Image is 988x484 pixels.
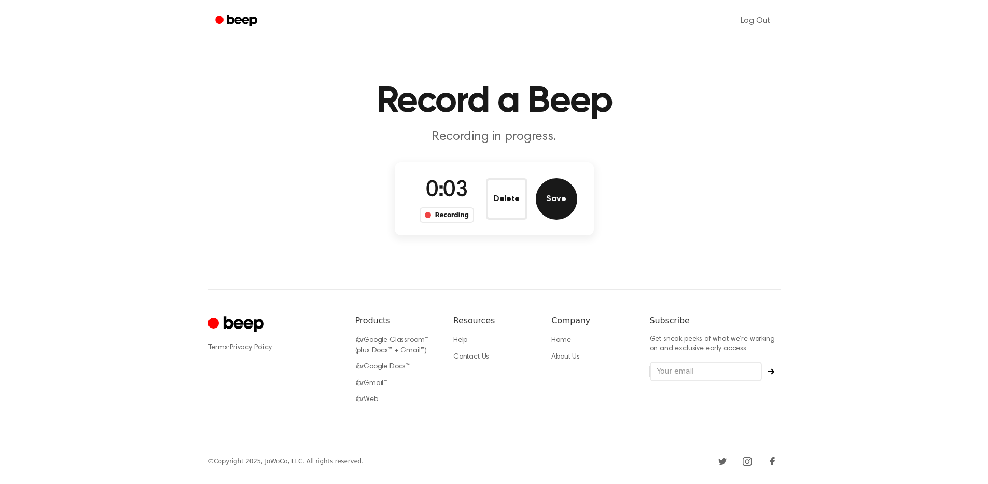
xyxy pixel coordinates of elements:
div: Recording [420,207,474,223]
a: Twitter [714,453,731,469]
i: for [355,363,364,371]
button: Save Audio Record [536,178,577,220]
i: for [355,380,364,387]
div: © Copyright 2025, JoWoCo, LLC. All rights reserved. [208,457,364,466]
a: forGoogle Classroom™ (plus Docs™ + Gmail™) [355,337,429,354]
h1: Record a Beep [229,83,760,120]
h6: Subscribe [650,315,781,327]
i: for [355,337,364,344]
button: Subscribe [762,368,781,375]
a: Privacy Policy [230,344,272,351]
p: Recording in progress. [295,129,693,146]
a: Contact Us [453,353,489,361]
a: Cruip [208,315,267,335]
a: Facebook [764,453,781,469]
a: Log Out [730,8,781,33]
h6: Products [355,315,437,327]
a: forWeb [355,396,378,403]
a: Beep [208,11,267,31]
h6: Company [551,315,633,327]
span: 0:03 [426,180,467,202]
i: for [355,396,364,403]
a: Instagram [739,453,756,469]
a: About Us [551,353,580,361]
a: forGmail™ [355,380,388,387]
a: Home [551,337,570,344]
a: Help [453,337,467,344]
a: forGoogle Docs™ [355,363,410,371]
button: Delete Audio Record [486,178,527,220]
h6: Resources [453,315,535,327]
div: · [208,343,339,353]
p: Get sneak peeks of what we’re working on and exclusive early access. [650,335,781,353]
input: Your email [650,362,762,381]
a: Terms [208,344,228,351]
